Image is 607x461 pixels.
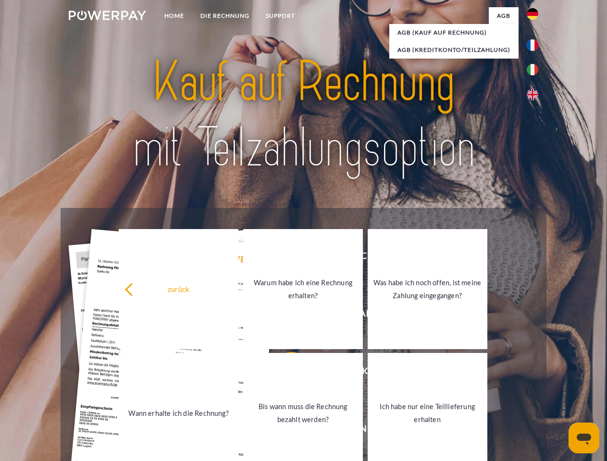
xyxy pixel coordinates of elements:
a: SUPPORT [258,7,303,24]
a: AGB (Kauf auf Rechnung) [389,24,519,41]
div: Warum habe ich eine Rechnung erhalten? [249,276,357,302]
img: logo-powerpay-white.svg [69,11,146,20]
div: zurück [124,282,233,295]
a: DIE RECHNUNG [192,7,258,24]
div: Bis wann muss die Rechnung bezahlt werden? [249,400,357,426]
a: Was habe ich noch offen, ist meine Zahlung eingegangen? [368,229,487,349]
iframe: Button to launch messaging window [569,423,599,453]
a: AGB (Kreditkonto/Teilzahlung) [389,41,519,59]
img: fr [527,39,538,51]
img: title-powerpay_de.svg [92,46,515,184]
a: agb [489,7,519,24]
a: Home [156,7,192,24]
div: Was habe ich noch offen, ist meine Zahlung eingegangen? [373,276,482,302]
img: de [527,8,538,20]
img: en [527,89,538,100]
div: Wann erhalte ich die Rechnung? [124,406,233,419]
img: it [527,64,538,75]
div: Ich habe nur eine Teillieferung erhalten [373,400,482,426]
